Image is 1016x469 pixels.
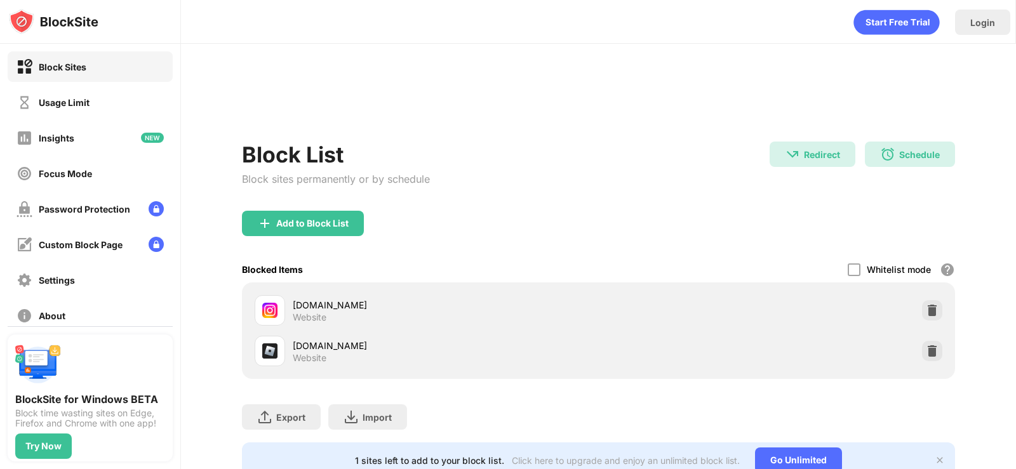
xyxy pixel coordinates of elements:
[25,441,62,451] div: Try Now
[242,173,430,185] div: Block sites permanently or by schedule
[17,59,32,75] img: block-on.svg
[867,264,931,275] div: Whitelist mode
[39,97,90,108] div: Usage Limit
[15,408,165,428] div: Block time wasting sites on Edge, Firefox and Chrome with one app!
[853,10,940,35] div: animation
[262,343,277,359] img: favicons
[17,95,32,110] img: time-usage-off.svg
[149,201,164,216] img: lock-menu.svg
[935,455,945,465] img: x-button.svg
[804,149,840,160] div: Redirect
[242,142,430,168] div: Block List
[17,272,32,288] img: settings-off.svg
[242,79,955,126] iframe: Banner
[39,168,92,179] div: Focus Mode
[149,237,164,252] img: lock-menu.svg
[39,275,75,286] div: Settings
[355,455,504,466] div: 1 sites left to add to your block list.
[39,62,86,72] div: Block Sites
[17,237,32,253] img: customize-block-page-off.svg
[293,352,326,364] div: Website
[17,201,32,217] img: password-protection-off.svg
[262,303,277,318] img: favicons
[899,149,940,160] div: Schedule
[293,339,599,352] div: [DOMAIN_NAME]
[9,9,98,34] img: logo-blocksite.svg
[17,166,32,182] img: focus-off.svg
[39,239,123,250] div: Custom Block Page
[512,455,740,466] div: Click here to upgrade and enjoy an unlimited block list.
[17,308,32,324] img: about-off.svg
[141,133,164,143] img: new-icon.svg
[15,342,61,388] img: push-desktop.svg
[39,204,130,215] div: Password Protection
[363,412,392,423] div: Import
[17,130,32,146] img: insights-off.svg
[242,264,303,275] div: Blocked Items
[276,218,349,228] div: Add to Block List
[15,393,165,406] div: BlockSite for Windows BETA
[276,412,305,423] div: Export
[39,310,65,321] div: About
[293,312,326,323] div: Website
[970,17,995,28] div: Login
[293,298,599,312] div: [DOMAIN_NAME]
[39,133,74,143] div: Insights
